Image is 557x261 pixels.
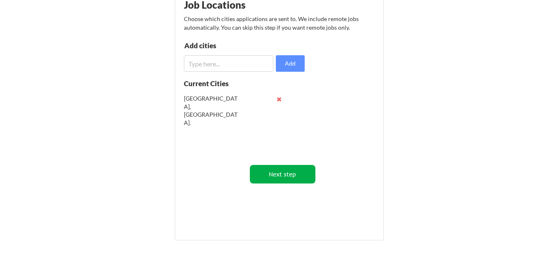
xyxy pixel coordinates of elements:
[184,42,270,49] div: Add cities
[184,14,374,32] div: Choose which cities applications are sent to. We include remote jobs automatically. You can skip ...
[184,80,247,87] div: Current Cities
[250,165,315,183] button: Next step
[184,55,273,72] input: Type here...
[276,55,305,72] button: Add
[184,94,238,127] div: [GEOGRAPHIC_DATA], [GEOGRAPHIC_DATA].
